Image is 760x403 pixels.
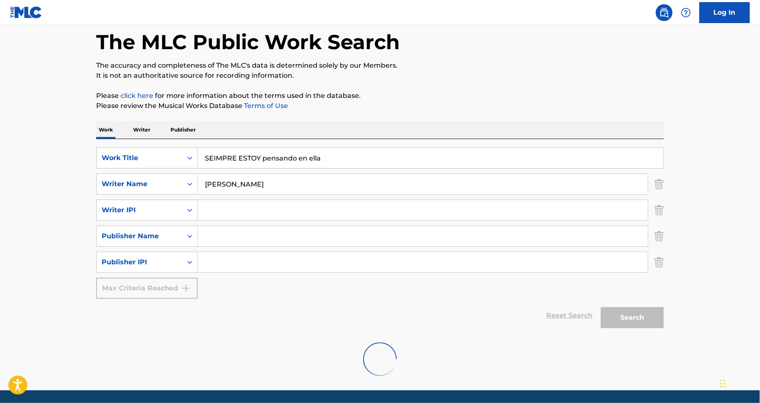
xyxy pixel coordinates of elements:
img: Delete Criterion [655,200,664,221]
div: Writer IPI [102,205,177,215]
img: Delete Criterion [655,226,664,247]
img: Delete Criterion [655,174,664,195]
p: Please for more information about the terms used in the database. [96,91,664,101]
p: Writer [131,121,153,139]
a: Public Search [656,4,673,21]
p: The accuracy and completeness of The MLC's data is determined solely by our Members. [96,61,664,71]
p: Work [96,121,115,139]
img: help [681,8,691,18]
img: MLC Logo [10,6,42,18]
img: search [659,8,669,18]
div: Help [678,4,694,21]
div: Writer Name [102,179,177,189]
a: click here [121,92,153,100]
iframe: Chat Widget [718,363,760,403]
h1: The MLC Public Work Search [96,29,400,55]
p: It is not an authoritative source for recording information. [96,71,664,81]
p: Publisher [168,121,198,139]
a: Terms of Use [242,102,288,110]
a: Log In [700,2,750,23]
div: Drag [721,371,726,396]
div: Publisher Name [102,231,177,241]
div: Work Title [102,153,177,163]
p: Please review the Musical Works Database [96,101,664,111]
form: Search Form [96,148,664,332]
img: preloader [363,342,397,376]
div: Publisher IPI [102,257,177,267]
img: Delete Criterion [655,252,664,273]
